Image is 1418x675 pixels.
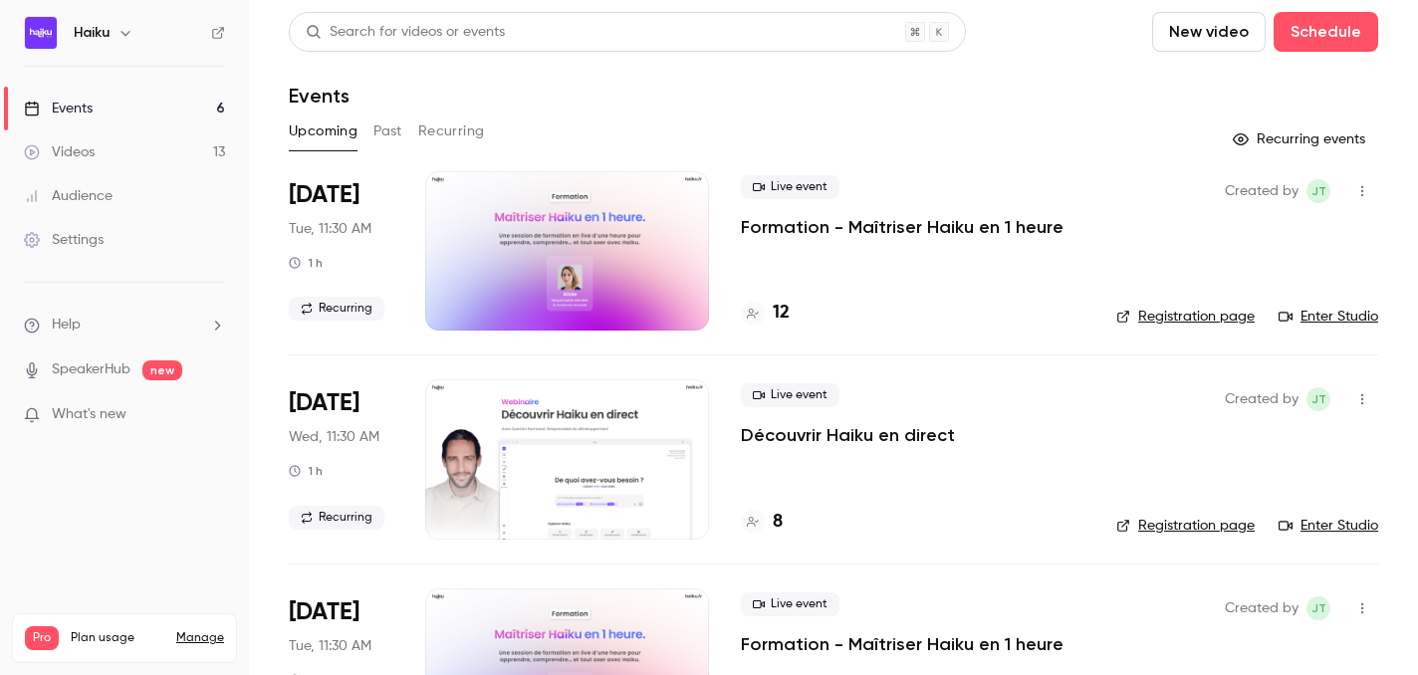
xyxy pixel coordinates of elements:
[52,359,130,380] a: SpeakerHub
[1311,387,1326,411] span: jT
[289,387,359,419] span: [DATE]
[289,636,371,656] span: Tue, 11:30 AM
[71,630,164,646] span: Plan usage
[1279,516,1378,536] a: Enter Studio
[1225,179,1299,203] span: Created by
[289,427,379,447] span: Wed, 11:30 AM
[24,186,113,206] div: Audience
[289,255,323,271] div: 1 h
[201,406,225,424] iframe: Noticeable Trigger
[306,22,505,43] div: Search for videos or events
[373,115,402,147] button: Past
[24,99,93,118] div: Events
[52,315,81,336] span: Help
[289,463,323,479] div: 1 h
[1306,596,1330,620] span: jean Touzet
[1225,387,1299,411] span: Created by
[74,23,110,43] h6: Haiku
[52,404,126,425] span: What's new
[1279,307,1378,327] a: Enter Studio
[418,115,485,147] button: Recurring
[1306,179,1330,203] span: jean Touzet
[1116,516,1255,536] a: Registration page
[1152,12,1266,52] button: New video
[289,219,371,239] span: Tue, 11:30 AM
[1306,387,1330,411] span: jean Touzet
[773,300,790,327] h4: 12
[25,626,59,650] span: Pro
[142,360,182,380] span: new
[1274,12,1378,52] button: Schedule
[741,175,839,199] span: Live event
[741,509,783,536] a: 8
[1225,596,1299,620] span: Created by
[289,596,359,628] span: [DATE]
[289,379,393,539] div: Oct 8 Wed, 11:30 AM (Europe/Paris)
[24,142,95,162] div: Videos
[1224,123,1378,155] button: Recurring events
[25,17,57,49] img: Haiku
[741,383,839,407] span: Live event
[24,315,225,336] li: help-dropdown-opener
[1116,307,1255,327] a: Registration page
[741,592,839,616] span: Live event
[773,509,783,536] h4: 8
[741,423,955,447] a: Découvrir Haiku en direct
[289,84,350,108] h1: Events
[176,630,224,646] a: Manage
[289,171,393,331] div: Oct 7 Tue, 11:30 AM (Europe/Paris)
[1311,179,1326,203] span: jT
[289,506,384,530] span: Recurring
[24,230,104,250] div: Settings
[289,179,359,211] span: [DATE]
[289,115,357,147] button: Upcoming
[289,297,384,321] span: Recurring
[741,300,790,327] a: 12
[741,215,1063,239] a: Formation - Maîtriser Haiku en 1 heure
[1311,596,1326,620] span: jT
[741,632,1063,656] a: Formation - Maîtriser Haiku en 1 heure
